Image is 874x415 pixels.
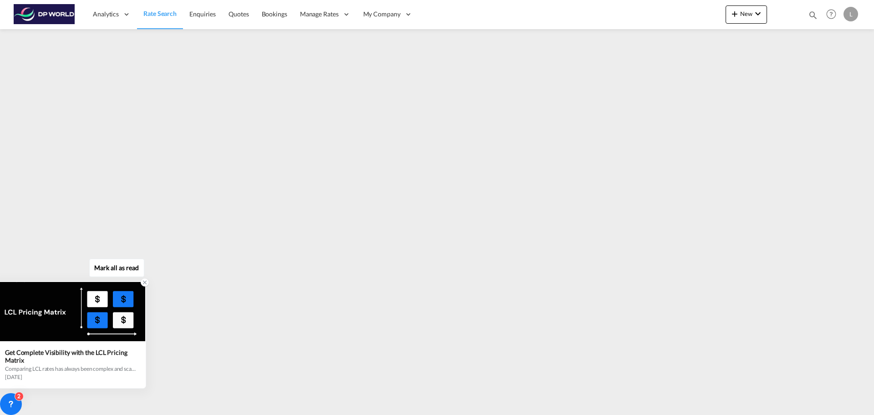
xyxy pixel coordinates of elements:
md-icon: icon-chevron-down [752,8,763,19]
span: Help [823,6,839,22]
span: My Company [363,10,401,19]
div: icon-magnify [808,10,818,24]
button: icon-plus 400-fgNewicon-chevron-down [726,5,767,24]
md-icon: icon-magnify [808,10,818,20]
span: Enquiries [189,10,216,18]
md-icon: icon-plus 400-fg [729,8,740,19]
span: Bookings [262,10,287,18]
span: New [729,10,763,17]
div: L [844,7,858,21]
div: Help [823,6,844,23]
span: Manage Rates [300,10,339,19]
span: Rate Search [143,10,177,17]
span: Analytics [93,10,119,19]
span: Quotes [229,10,249,18]
img: c08ca190194411f088ed0f3ba295208c.png [14,4,75,25]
